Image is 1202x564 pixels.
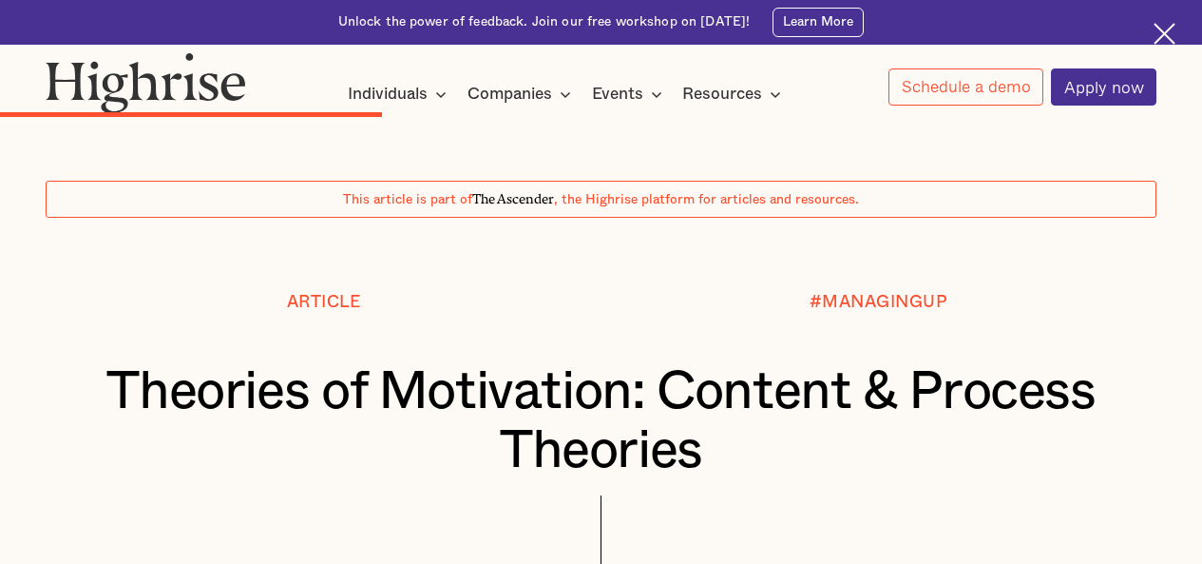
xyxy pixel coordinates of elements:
div: #MANAGINGUP [810,293,948,312]
div: Companies [467,83,577,106]
a: Schedule a demo [888,68,1043,106]
span: , the Highrise platform for articles and resources. [554,193,859,206]
img: Highrise logo [46,52,246,113]
span: The Ascender [472,188,554,204]
div: Events [592,83,668,106]
div: Companies [467,83,552,106]
span: This article is part of [343,193,472,206]
div: Unlock the power of feedback. Join our free workshop on [DATE]! [338,13,751,31]
div: Resources [682,83,787,106]
div: Individuals [348,83,452,106]
div: Resources [682,83,762,106]
img: Cross icon [1154,23,1175,45]
div: Individuals [348,83,428,106]
a: Apply now [1051,68,1156,106]
div: Article [287,293,361,312]
div: Events [592,83,643,106]
h1: Theories of Motivation: Content & Process Theories [92,363,1110,481]
a: Learn More [773,8,865,37]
